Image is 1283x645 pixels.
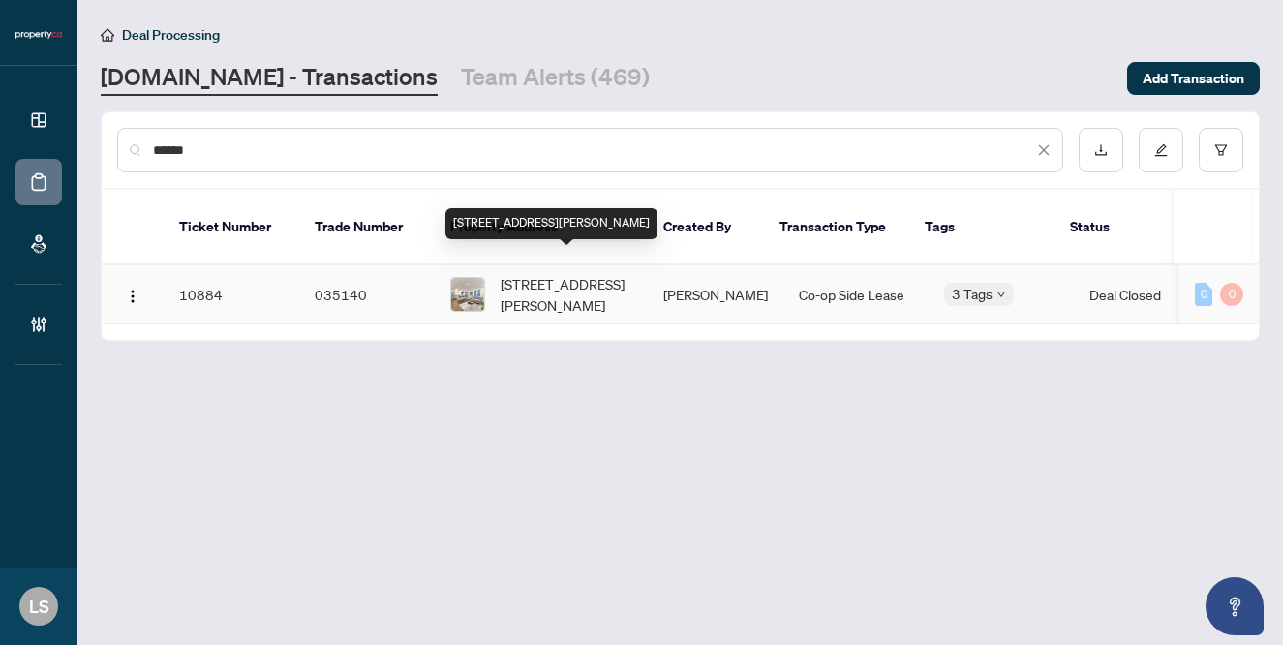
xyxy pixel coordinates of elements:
span: edit [1154,143,1168,157]
img: thumbnail-img [451,278,484,311]
span: filter [1214,143,1228,157]
a: [DOMAIN_NAME] - Transactions [101,61,438,96]
span: down [996,290,1006,299]
th: Transaction Type [764,190,909,265]
div: [STREET_ADDRESS][PERSON_NAME] [445,208,657,239]
div: 0 [1195,283,1212,306]
img: logo [15,29,62,41]
span: [STREET_ADDRESS][PERSON_NAME] [501,273,632,316]
button: download [1079,128,1123,172]
th: Property Address [435,190,648,265]
th: Trade Number [299,190,435,265]
th: Status [1054,190,1200,265]
span: LS [29,593,49,620]
th: Created By [648,190,764,265]
button: Add Transaction [1127,62,1260,95]
div: 0 [1220,283,1243,306]
td: Deal Closed [1074,265,1219,324]
button: Open asap [1206,577,1264,635]
button: filter [1199,128,1243,172]
span: 3 Tags [952,283,993,305]
span: Add Transaction [1143,63,1244,94]
span: download [1094,143,1108,157]
td: 10884 [164,265,299,324]
td: 035140 [299,265,435,324]
button: Logo [117,279,148,310]
span: Deal Processing [122,26,220,44]
span: close [1037,143,1051,157]
span: [PERSON_NAME] [663,286,768,303]
button: edit [1139,128,1183,172]
th: Tags [909,190,1054,265]
span: home [101,28,114,42]
img: Logo [125,289,140,304]
td: Co-op Side Lease [783,265,929,324]
th: Ticket Number [164,190,299,265]
a: Team Alerts (469) [461,61,650,96]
